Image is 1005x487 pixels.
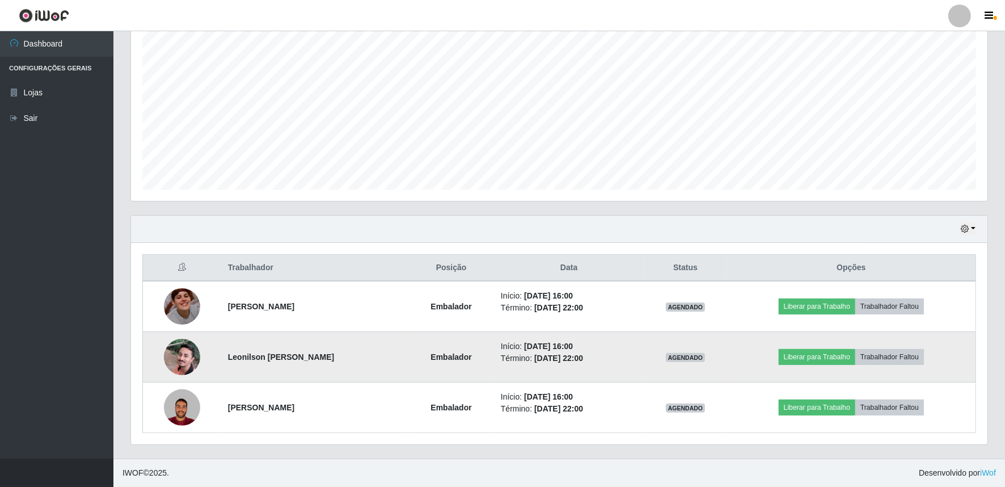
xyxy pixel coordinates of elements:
button: Trabalhador Faltou [855,349,924,365]
button: Liberar para Trabalho [779,400,855,415]
span: IWOF [123,468,143,477]
button: Trabalhador Faltou [855,299,924,314]
span: AGENDADO [666,404,706,413]
li: Início: [501,341,637,352]
time: [DATE] 16:00 [524,342,573,351]
img: 1751033366021.jpeg [164,288,200,325]
button: Trabalhador Faltou [855,400,924,415]
img: CoreUI Logo [19,9,69,23]
li: Início: [501,391,637,403]
time: [DATE] 16:00 [524,291,573,300]
th: Opções [727,255,976,282]
img: 1727546931407.jpeg [164,389,200,426]
img: 1749039440131.jpeg [164,321,200,393]
span: © 2025 . [123,467,169,479]
button: Liberar para Trabalho [779,299,855,314]
strong: Embalador [430,302,471,311]
strong: Embalador [430,352,471,362]
th: Status [644,255,727,282]
li: Término: [501,352,637,364]
span: Desenvolvido por [919,467,996,479]
li: Término: [501,302,637,314]
time: [DATE] 22:00 [534,404,583,413]
time: [DATE] 22:00 [534,303,583,312]
strong: [PERSON_NAME] [228,302,294,311]
th: Trabalhador [221,255,409,282]
strong: [PERSON_NAME] [228,403,294,412]
strong: Embalador [430,403,471,412]
strong: Leonilson [PERSON_NAME] [228,352,334,362]
time: [DATE] 22:00 [534,354,583,363]
th: Data [494,255,644,282]
a: iWof [980,468,996,477]
th: Posição [408,255,494,282]
time: [DATE] 16:00 [524,392,573,401]
span: AGENDADO [666,303,706,312]
li: Término: [501,403,637,415]
button: Liberar para Trabalho [779,349,855,365]
span: AGENDADO [666,353,706,362]
li: Início: [501,290,637,302]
